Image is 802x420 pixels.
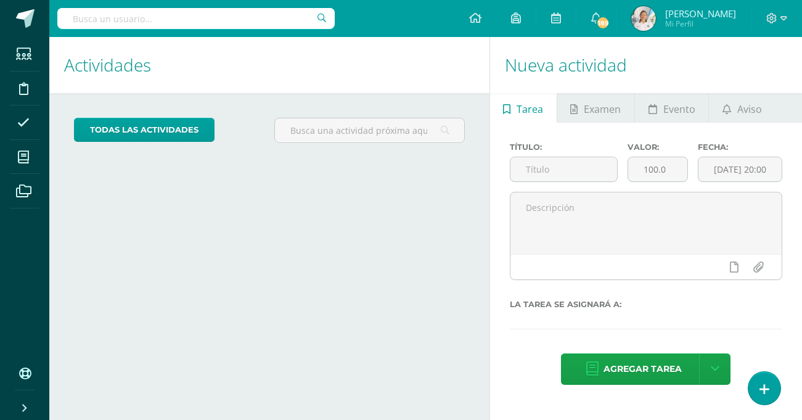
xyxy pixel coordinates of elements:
[510,157,617,181] input: Título
[596,16,610,30] span: 189
[698,157,782,181] input: Fecha de entrega
[665,7,736,20] span: [PERSON_NAME]
[57,8,335,29] input: Busca un usuario...
[635,93,708,123] a: Evento
[584,94,621,124] span: Examen
[510,142,618,152] label: Título:
[665,19,736,29] span: Mi Perfil
[510,300,782,309] label: La tarea se asignará a:
[698,142,782,152] label: Fecha:
[517,94,543,124] span: Tarea
[64,37,475,93] h1: Actividades
[628,142,689,152] label: Valor:
[737,94,762,124] span: Aviso
[557,93,634,123] a: Examen
[275,118,464,142] input: Busca una actividad próxima aquí...
[604,354,682,384] span: Agregar tarea
[490,93,557,123] a: Tarea
[74,118,215,142] a: todas las Actividades
[628,157,688,181] input: Puntos máximos
[505,37,787,93] h1: Nueva actividad
[663,94,695,124] span: Evento
[709,93,775,123] a: Aviso
[631,6,656,31] img: 04c6f2bca33b513329f0f94a42c2c01a.png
